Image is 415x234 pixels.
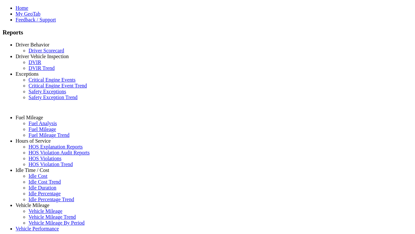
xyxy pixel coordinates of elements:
[29,89,66,94] a: Safety Exceptions
[29,185,56,190] a: Idle Duration
[29,59,41,65] a: DVIR
[29,48,64,53] a: Driver Scorecard
[29,191,61,196] a: Idle Percentage
[29,162,73,167] a: HOS Violation Trend
[29,95,77,100] a: Safety Exception Trend
[16,167,49,173] a: Idle Time / Cost
[29,208,62,214] a: Vehicle Mileage
[29,150,90,155] a: HOS Violation Audit Reports
[16,17,56,22] a: Feedback / Support
[16,71,39,77] a: Exceptions
[29,121,57,126] a: Fuel Analysis
[16,42,49,47] a: Driver Behavior
[16,115,43,120] a: Fuel Mileage
[29,83,87,88] a: Critical Engine Event Trend
[29,132,69,138] a: Fuel Mileage Trend
[16,202,49,208] a: Vehicle Mileage
[16,226,59,231] a: Vehicle Performance
[29,179,61,185] a: Idle Cost Trend
[29,65,54,71] a: DVIR Trend
[29,197,74,202] a: Idle Percentage Trend
[29,173,47,179] a: Idle Cost
[29,77,76,83] a: Critical Engine Events
[16,138,51,144] a: Hours of Service
[29,156,61,161] a: HOS Violations
[29,126,56,132] a: Fuel Mileage
[16,5,28,11] a: Home
[29,220,85,226] a: Vehicle Mileage By Period
[16,11,41,17] a: My GeoTab
[29,214,76,220] a: Vehicle Mileage Trend
[3,29,412,36] h3: Reports
[16,54,69,59] a: Driver Vehicle Inspection
[29,144,83,149] a: HOS Explanation Reports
